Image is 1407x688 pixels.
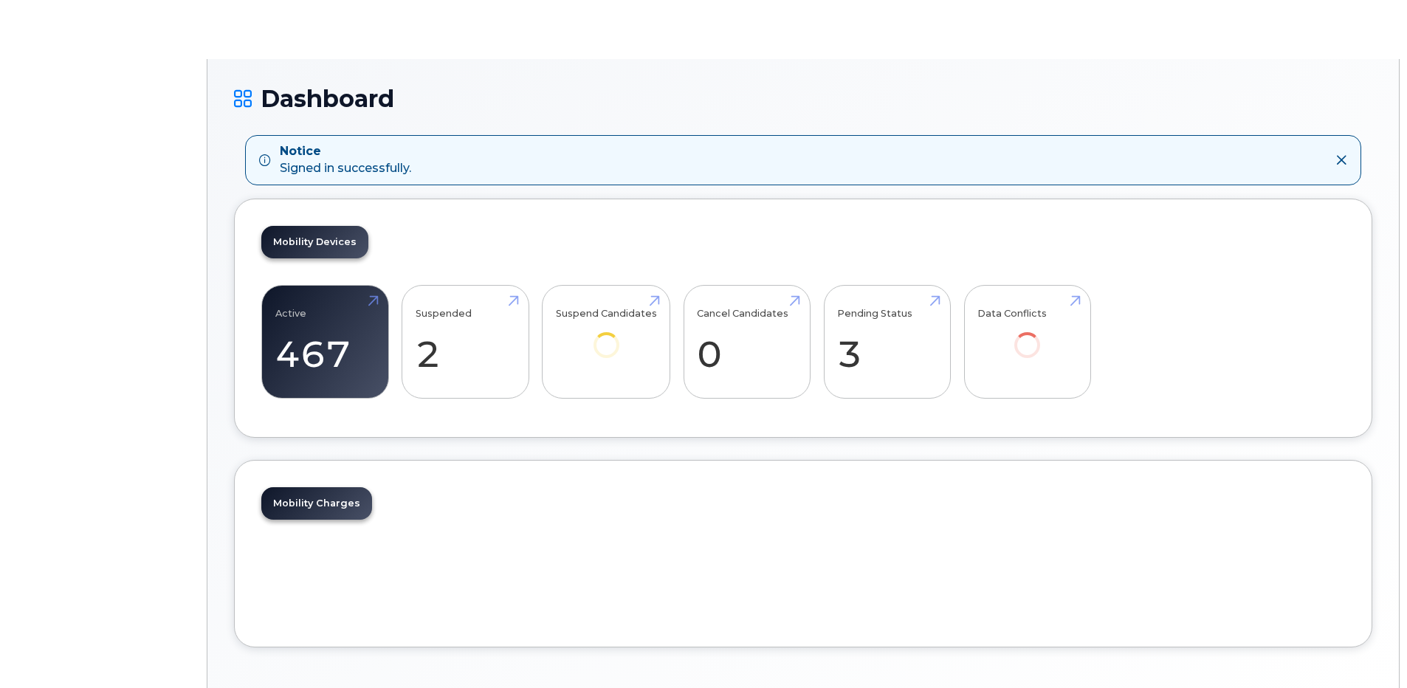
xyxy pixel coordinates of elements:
a: Mobility Charges [261,487,372,520]
a: Active 467 [275,293,375,391]
h1: Dashboard [234,86,1372,111]
a: Mobility Devices [261,226,368,258]
a: Suspend Candidates [556,293,657,378]
strong: Notice [280,143,411,160]
a: Suspended 2 [416,293,515,391]
a: Cancel Candidates 0 [697,293,797,391]
div: Signed in successfully. [280,143,411,177]
a: Data Conflicts [977,293,1077,378]
a: Pending Status 3 [837,293,937,391]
